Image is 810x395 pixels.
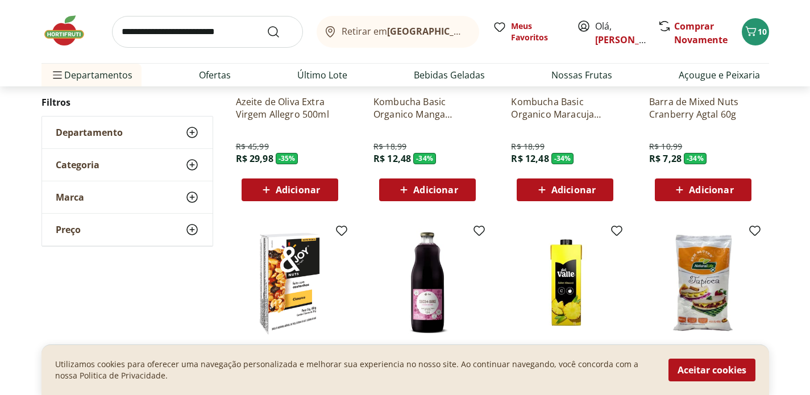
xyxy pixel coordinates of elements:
img: Suco de Uva Integral Natural da Terra 1,5L [373,228,481,336]
span: Adicionar [551,185,596,194]
span: R$ 29,98 [236,152,273,165]
b: [GEOGRAPHIC_DATA]/[GEOGRAPHIC_DATA] [387,25,579,38]
p: Utilizamos cookies para oferecer uma navegação personalizada e melhorar sua experiencia no nosso ... [55,359,655,381]
span: R$ 12,48 [511,152,549,165]
span: R$ 45,99 [236,141,269,152]
span: R$ 18,99 [373,141,406,152]
button: Aceitar cookies [668,359,755,381]
button: Categoria [42,149,213,181]
button: Departamento [42,117,213,148]
button: Marca [42,181,213,213]
img: Néctar Del Valle Mais Sabor Abacaxi 1L [511,228,619,336]
a: Azeite de Oliva Extra Virgem Allegro 500ml [236,95,344,120]
button: Adicionar [379,178,476,201]
span: Categoria [56,159,99,171]
span: Preço [56,224,81,235]
a: Kombucha Basic Organico Maracuja [MEDICAL_DATA] 275ml [511,95,619,120]
span: Retirar em [342,26,467,36]
a: Meus Favoritos [493,20,563,43]
button: Adicionar [242,178,338,201]
span: - 34 % [684,153,707,164]
img: TAPIOCA SEM GLUTEN KODILAR 400G [649,228,757,336]
span: R$ 7,28 [649,152,682,165]
button: Preço [42,214,213,246]
a: Barra de Mixed Nuts Cranberry Agtal 60g [649,95,757,120]
span: Departamento [56,127,123,138]
button: Adicionar [655,178,751,201]
span: Departamentos [51,61,132,89]
button: Menu [51,61,64,89]
button: Adicionar [517,178,613,201]
span: Olá, [595,19,646,47]
img: Hortifruti [41,14,98,48]
span: Adicionar [413,185,458,194]
span: Meus Favoritos [511,20,563,43]
button: Submit Search [267,25,294,39]
input: search [112,16,303,48]
a: [PERSON_NAME] [595,34,669,46]
span: Marca [56,192,84,203]
span: R$ 18,99 [511,141,544,152]
a: Nossas Frutas [551,68,612,82]
a: Comprar Novamente [674,20,728,46]
a: Bebidas Geladas [414,68,485,82]
span: - 35 % [276,153,298,164]
span: - 34 % [413,153,436,164]
a: Ofertas [199,68,231,82]
span: R$ 10,99 [649,141,682,152]
h2: Filtros [41,91,213,114]
span: R$ 12,48 [373,152,411,165]
a: Kombucha Basic Organico Manga [MEDICAL_DATA] 275ml [373,95,481,120]
a: Último Lote [297,68,347,82]
span: 10 [758,26,767,37]
a: Açougue e Peixaria [679,68,760,82]
button: Retirar em[GEOGRAPHIC_DATA]/[GEOGRAPHIC_DATA] [317,16,479,48]
span: Adicionar [689,185,733,194]
button: Carrinho [742,18,769,45]
img: Barra de Mixed Nuts Original Agtal 60g [236,228,344,336]
span: Adicionar [276,185,320,194]
span: - 34 % [551,153,574,164]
